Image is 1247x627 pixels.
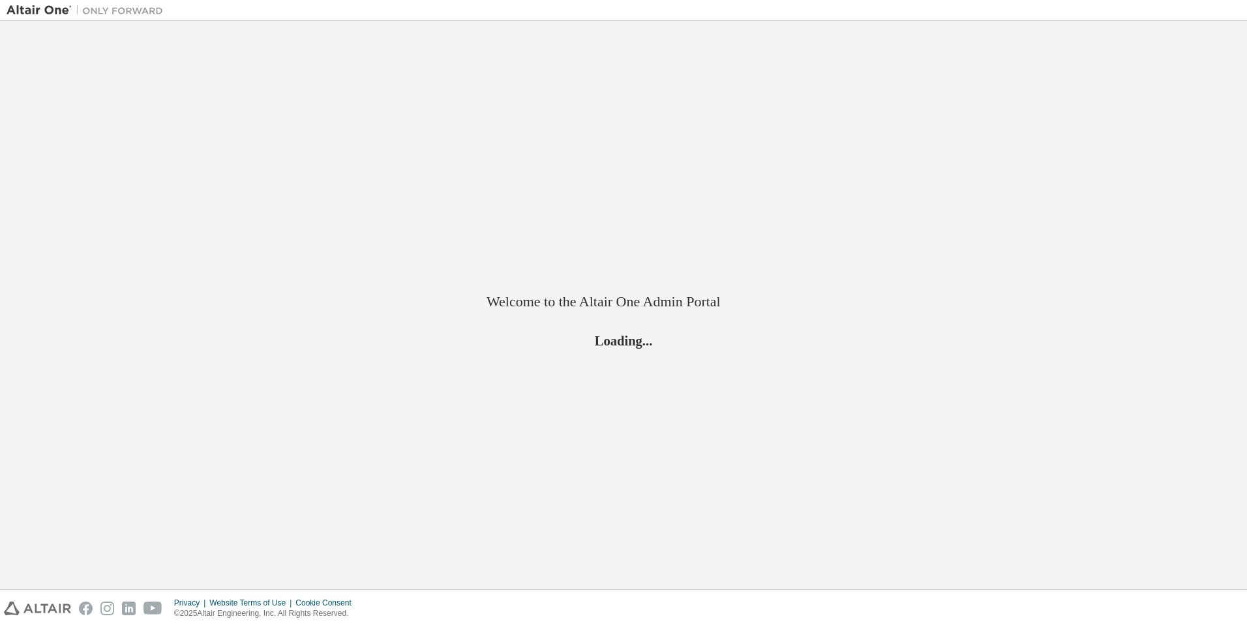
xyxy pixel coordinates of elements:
[487,293,760,311] h2: Welcome to the Altair One Admin Portal
[487,332,760,349] h2: Loading...
[7,4,170,17] img: Altair One
[143,602,162,615] img: youtube.svg
[79,602,93,615] img: facebook.svg
[122,602,136,615] img: linkedin.svg
[209,598,295,608] div: Website Terms of Use
[174,598,209,608] div: Privacy
[295,598,359,608] div: Cookie Consent
[4,602,71,615] img: altair_logo.svg
[100,602,114,615] img: instagram.svg
[174,608,359,619] p: © 2025 Altair Engineering, Inc. All Rights Reserved.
